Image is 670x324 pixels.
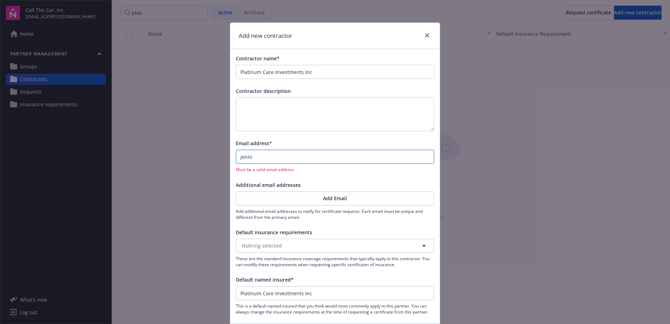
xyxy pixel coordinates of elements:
[236,140,272,147] span: Email address*
[236,208,434,220] span: Add additional email addresses to notify for certificate requests. Each email must be unique and ...
[423,31,431,40] a: close
[236,256,434,268] span: These are the standard insurance coverage requirements that typically apply to this contractor. Y...
[236,167,434,173] span: Must be a valid email address
[239,31,292,40] h1: Add new contractor
[236,303,434,315] span: This is a default named insured that you think would most commonly apply to this partner. You can...
[236,239,434,253] button: Nothing selected
[236,229,312,236] span: Default insurance requirements
[236,276,294,283] span: Default named insured*
[236,55,280,62] span: Contractor name*
[242,242,282,249] span: Nothing selected
[236,88,291,94] span: Contractor description
[236,182,301,188] span: Additional email addresses
[236,191,434,205] button: Add Email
